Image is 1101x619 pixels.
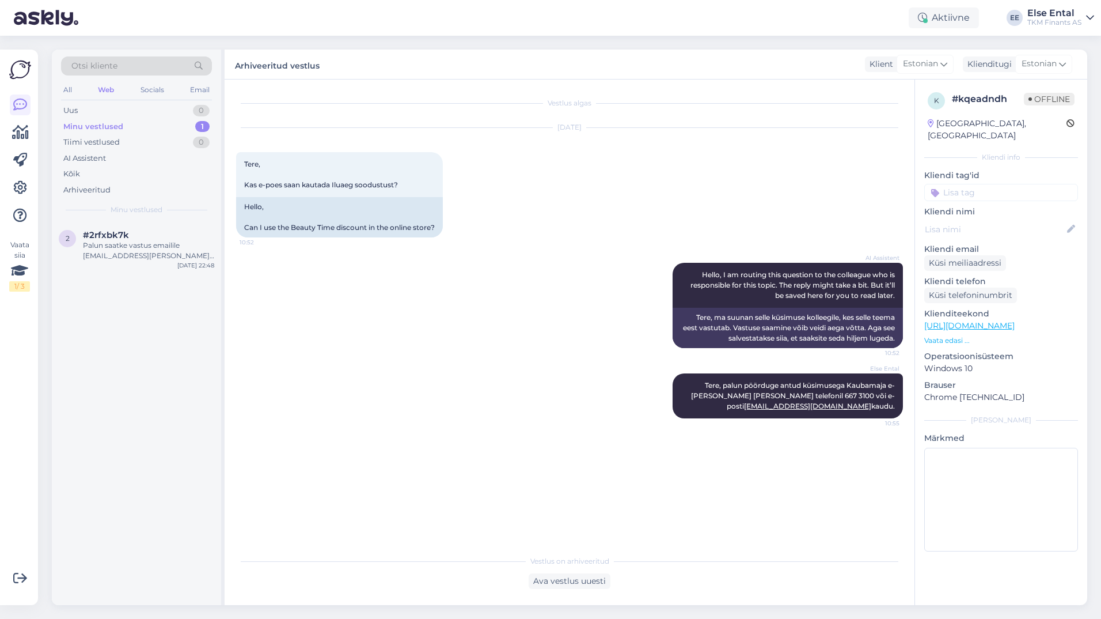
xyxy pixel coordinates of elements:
[195,121,210,133] div: 1
[952,92,1024,106] div: # kqeadndh
[909,7,979,28] div: Aktiivne
[924,379,1078,391] p: Brauser
[63,153,106,164] div: AI Assistent
[903,58,938,70] span: Estonian
[529,573,610,589] div: Ava vestlus uuesti
[193,105,210,116] div: 0
[9,240,30,292] div: Vaata siia
[1027,9,1094,27] a: Else EntalTKM Finants AS
[1022,58,1057,70] span: Estonian
[924,350,1078,363] p: Operatsioonisüsteem
[856,254,899,262] span: AI Assistent
[924,391,1078,403] p: Chrome [TECHNICAL_ID]
[111,205,162,215] span: Minu vestlused
[934,96,939,105] span: k
[691,381,895,410] span: Tere, palun pöörduge antud küsimusega Kaubamaja e-[PERSON_NAME] [PERSON_NAME] telefonil 667 3100 ...
[530,556,609,567] span: Vestlus on arhiveeritud
[925,223,1065,236] input: Lisa nimi
[63,137,120,148] div: Tiimi vestlused
[236,98,903,108] div: Vestlus algas
[66,234,70,243] span: 2
[924,363,1078,375] p: Windows 10
[236,122,903,133] div: [DATE]
[9,281,30,292] div: 1 / 3
[924,432,1078,444] p: Märkmed
[83,240,214,261] div: Palun saatke vastus emailile [EMAIL_ADDRESS][PERSON_NAME][DOMAIN_NAME]
[193,137,210,148] div: 0
[71,60,117,72] span: Otsi kliente
[138,82,166,97] div: Socials
[856,364,899,373] span: Else Ental
[1024,93,1075,105] span: Offline
[924,206,1078,218] p: Kliendi nimi
[9,59,31,81] img: Askly Logo
[865,58,893,70] div: Klient
[924,415,1078,425] div: [PERSON_NAME]
[856,349,899,357] span: 10:52
[177,261,214,270] div: [DATE] 22:48
[924,308,1078,320] p: Klienditeekond
[928,118,1066,142] div: [GEOGRAPHIC_DATA], [GEOGRAPHIC_DATA]
[744,402,871,410] a: [EMAIL_ADDRESS][DOMAIN_NAME]
[924,169,1078,182] p: Kliendi tag'id
[236,197,443,237] div: Hello, Can I use the Beauty Time discount in the online store?
[63,105,78,116] div: Uus
[924,184,1078,201] input: Lisa tag
[924,243,1078,255] p: Kliendi email
[61,82,74,97] div: All
[690,270,897,300] span: Hello, I am routing this question to the colleague who is responsible for this topic. The reply m...
[1027,9,1081,18] div: Else Ental
[63,184,111,196] div: Arhiveeritud
[63,168,80,180] div: Kõik
[963,58,1012,70] div: Klienditugi
[856,419,899,428] span: 10:55
[96,82,116,97] div: Web
[188,82,212,97] div: Email
[924,320,1015,331] a: [URL][DOMAIN_NAME]
[924,288,1017,303] div: Küsi telefoninumbrit
[240,238,283,247] span: 10:52
[63,121,123,133] div: Minu vestlused
[924,255,1006,271] div: Küsi meiliaadressi
[244,160,398,189] span: Tere, Kas e-poes saan kautada Iluaeg soodustust?
[924,335,1078,346] p: Vaata edasi ...
[673,308,903,348] div: Tere, ma suunan selle küsimuse kolleegile, kes selle teema eest vastutab. Vastuse saamine võib ve...
[83,230,129,240] span: #2rfxbk7k
[924,152,1078,163] div: Kliendi info
[235,56,320,72] label: Arhiveeritud vestlus
[924,275,1078,288] p: Kliendi telefon
[1027,18,1081,27] div: TKM Finants AS
[1007,10,1023,26] div: EE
